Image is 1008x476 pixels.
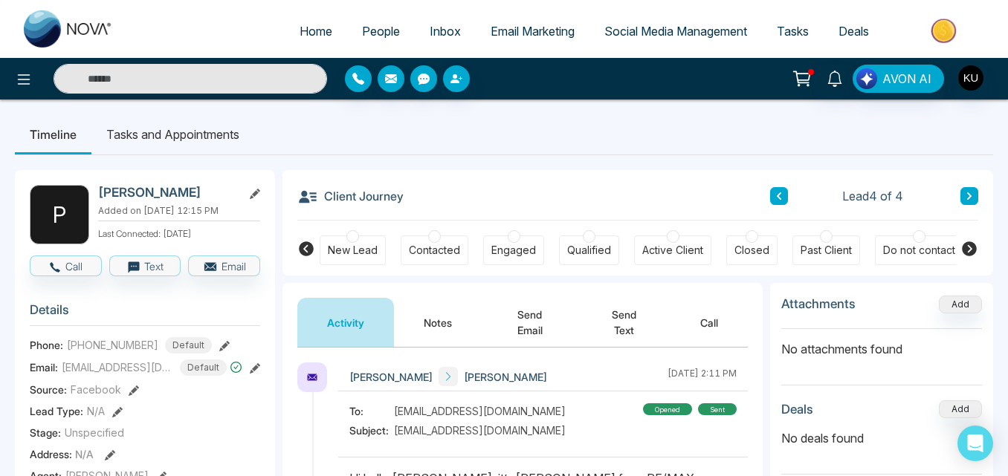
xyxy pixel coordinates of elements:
span: Home [300,24,332,39]
div: Opened [643,403,692,415]
span: Unspecified [65,425,124,440]
span: Lead 4 of 4 [842,187,903,205]
span: Source: [30,382,67,397]
div: Past Client [801,243,852,258]
span: AVON AI [882,70,931,88]
button: Activity [297,298,394,347]
span: To: [349,403,394,419]
h3: Client Journey [297,185,404,207]
img: Lead Flow [856,68,877,89]
span: People [362,24,400,39]
span: Default [165,337,212,353]
div: Closed [734,243,769,258]
button: AVON AI [853,65,944,93]
a: Tasks [762,17,824,45]
span: Facebook [71,382,121,397]
div: Active Client [642,243,703,258]
li: Timeline [15,114,91,154]
span: Inbox [430,24,461,39]
img: Nova CRM Logo [24,10,113,48]
span: [PERSON_NAME] [349,369,433,385]
div: [DATE] 2:11 PM [668,367,737,386]
span: Phone: [30,337,63,353]
span: Deals [839,24,869,39]
a: Deals [824,17,884,45]
span: Tasks [777,24,809,39]
span: [EMAIL_ADDRESS][DOMAIN_NAME] [394,403,566,419]
span: Email Marketing [491,24,575,39]
a: Social Media Management [589,17,762,45]
div: sent [698,403,737,415]
span: Email: [30,359,58,375]
div: Do not contact [883,243,955,258]
a: People [347,17,415,45]
div: Contacted [409,243,460,258]
span: N/A [87,403,105,419]
img: User Avatar [958,65,983,91]
span: Address: [30,446,94,462]
span: Subject: [349,423,394,438]
span: Default [180,359,227,376]
span: [PERSON_NAME] [464,369,547,385]
h3: Attachments [781,296,856,311]
span: N/A [75,448,94,460]
a: Email Marketing [476,17,589,45]
span: [EMAIL_ADDRESS][DOMAIN_NAME] [394,423,566,438]
button: Notes [394,298,482,347]
a: Inbox [415,17,476,45]
span: Lead Type: [30,403,83,419]
div: Open Intercom Messenger [957,426,993,461]
p: No attachments found [781,329,982,358]
span: [EMAIL_ADDRESS][DOMAIN_NAME] [62,359,173,375]
button: Email [188,255,260,276]
button: Send Text [578,298,671,347]
p: Last Connected: [DATE] [98,224,260,241]
div: Engaged [491,243,536,258]
button: Add [939,400,982,418]
li: Tasks and Appointments [91,114,254,154]
p: No deals found [781,429,982,447]
button: Send Email [482,298,578,347]
span: Social Media Management [604,24,747,39]
p: Added on [DATE] 12:15 PM [98,204,260,218]
h2: [PERSON_NAME] [98,185,236,200]
div: Qualified [567,243,611,258]
a: Home [285,17,347,45]
button: Add [939,296,982,313]
div: New Lead [328,243,378,258]
img: Market-place.gif [891,14,999,48]
button: Text [109,255,181,276]
button: Call [671,298,748,347]
span: [PHONE_NUMBER] [67,337,158,353]
span: Add [939,297,982,310]
h3: Details [30,302,260,325]
span: Stage: [30,425,61,440]
div: P [30,185,89,244]
h3: Deals [781,402,813,417]
button: Call [30,255,102,276]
